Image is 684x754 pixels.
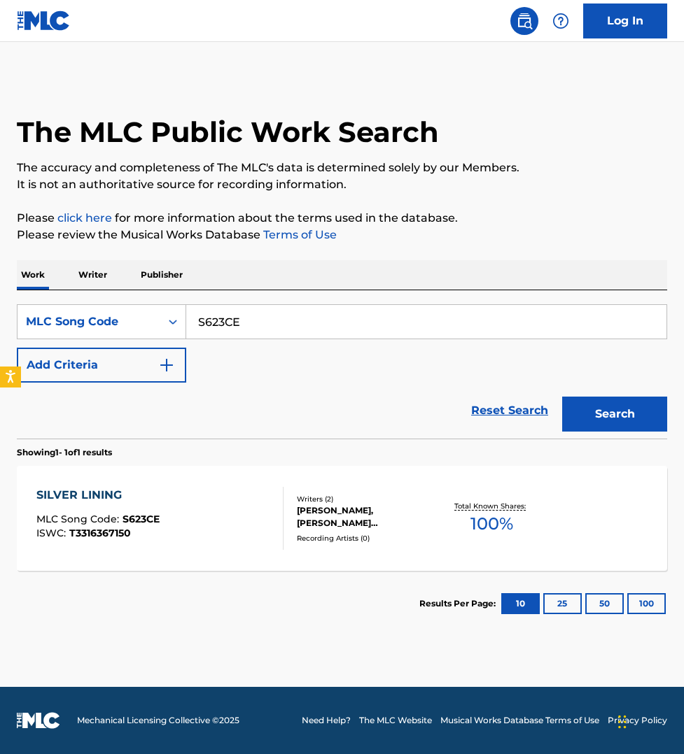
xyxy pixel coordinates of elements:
div: Drag [618,701,627,743]
p: Total Known Shares: [454,501,529,511]
button: Add Criteria [17,348,186,383]
p: It is not an authoritative source for recording information. [17,176,667,193]
a: Public Search [510,7,538,35]
p: Publisher [137,260,187,290]
span: 100 % [470,511,513,536]
img: 9d2ae6d4665cec9f34b9.svg [158,357,175,374]
a: Reset Search [464,395,555,426]
p: Writer [74,260,111,290]
div: [PERSON_NAME], [PERSON_NAME] [PERSON_NAME] [297,504,438,529]
iframe: Chat Widget [614,687,684,754]
button: 25 [543,593,582,614]
img: logo [17,712,60,729]
span: ISWC : [36,527,69,539]
div: Writers ( 2 ) [297,494,438,504]
div: Help [547,7,575,35]
p: Results Per Page: [419,597,499,610]
button: 100 [627,593,666,614]
img: help [552,13,569,29]
p: Please review the Musical Works Database [17,227,667,243]
a: click here [57,211,112,225]
p: Please for more information about the terms used in the database. [17,210,667,227]
a: Musical Works Database Terms of Use [440,714,599,727]
form: Search Form [17,304,667,439]
div: SILVER LINING [36,487,160,504]
img: search [516,13,533,29]
button: Search [562,397,667,432]
button: 50 [585,593,624,614]
a: SILVER LININGMLC Song Code:S623CEISWC:T3316367150Writers (2)[PERSON_NAME], [PERSON_NAME] [PERSON_... [17,466,667,571]
div: MLC Song Code [26,313,152,330]
p: The accuracy and completeness of The MLC's data is determined solely by our Members. [17,159,667,176]
span: S623CE [123,513,160,525]
a: Terms of Use [260,228,337,241]
h1: The MLC Public Work Search [17,115,439,150]
p: Showing 1 - 1 of 1 results [17,446,112,459]
span: Mechanical Licensing Collective © 2025 [77,714,239,727]
a: Privacy Policy [608,714,667,727]
p: Work [17,260,49,290]
a: Log In [583,3,667,38]
span: T3316367150 [69,527,131,539]
div: Recording Artists ( 0 ) [297,533,438,543]
span: MLC Song Code : [36,513,123,525]
a: The MLC Website [359,714,432,727]
button: 10 [501,593,540,614]
img: MLC Logo [17,10,71,31]
a: Need Help? [302,714,351,727]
